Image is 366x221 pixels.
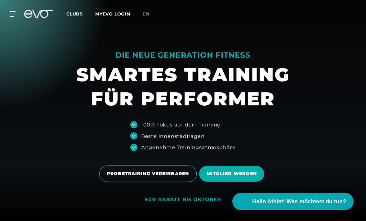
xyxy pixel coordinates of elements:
[145,197,221,203] div: 50% RABATT BIS OKTOBER
[66,11,83,17] span: Clubs
[207,170,257,177] span: MITGLIED WERDEN
[76,63,290,111] h1: SMARTES TRAINING FÜR PERFORMER
[252,197,346,206] span: Hallo Athlet! Was möchtest du tun?
[76,50,290,60] div: DIE NEUE GENERATION FITNESS
[107,170,189,177] span: PROBETRAINING VEREINBAREN
[99,161,199,187] a: PROBETRAINING VEREINBAREN
[141,132,205,140] div: Beste Innenstadtlagen
[143,11,157,18] a: en
[141,121,221,128] div: 100% Fokus auf dein Training
[66,11,95,17] a: Clubs
[95,11,130,17] a: MYEVO LOGIN
[143,11,150,17] span: en
[199,161,267,186] a: MITGLIED WERDEN
[232,193,354,210] button: Hallo Athlet! Was möchtest du tun?
[141,144,236,151] div: Angenehme Trainingsatmosphäre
